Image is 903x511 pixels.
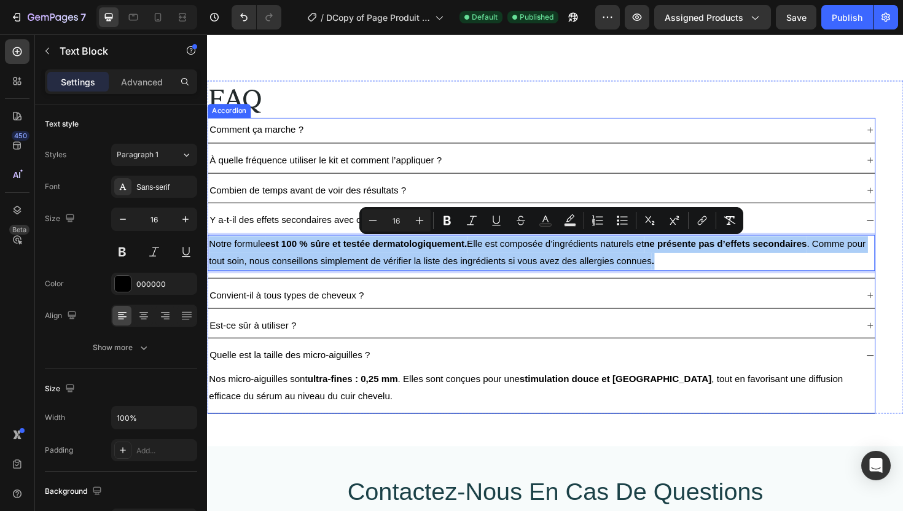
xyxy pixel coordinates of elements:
button: Show more [45,337,197,359]
div: 450 [12,131,29,141]
strong: ultra-fines : 0,25 mm [106,360,202,370]
div: Rich Text Editor. Editing area: main [1,300,96,317]
strong: est 100 % sûre et testée dermatologiquement. [61,217,275,227]
button: Paragraph 1 [111,144,197,166]
div: Rich Text Editor. Editing area: main [1,332,174,348]
div: Color [45,278,64,289]
div: Open Intercom Messenger [861,451,891,480]
div: Editor contextual toolbar [359,207,743,234]
div: Size [45,211,77,227]
div: Rich Text Editor. Editing area: main [1,213,707,251]
div: Size [45,381,77,397]
div: 000000 [136,279,194,290]
p: Convient-il à tous types de cheveux ? [2,270,166,283]
strong: stimulation douce et [GEOGRAPHIC_DATA] [330,360,534,370]
button: Save [776,5,816,29]
div: Text style [45,119,79,130]
button: Assigned Products [654,5,771,29]
div: Add... [136,445,194,456]
span: Published [520,12,553,23]
div: Styles [45,149,66,160]
span: Default [472,12,498,23]
div: Accordion [2,76,44,87]
span: Save [786,12,807,23]
p: Advanced [121,76,163,88]
span: DCopy of Page Produit Bleu [326,11,430,24]
div: Font [45,181,60,192]
div: Publish [832,11,862,24]
span: Paragraph 1 [117,149,158,160]
button: 7 [5,5,92,29]
p: Notre formule Elle est composée d’ingrédients naturels et . Comme pour tout soin, nous conseillon... [2,214,706,249]
span: Assigned Products [665,11,743,24]
div: Sans-serif [136,182,194,193]
span: / [321,11,324,24]
p: Nos micro-aiguilles sont . Elles sont conçues pour une , tout en favorisant une diffusion efficac... [2,357,706,392]
div: Undo/Redo [232,5,281,29]
h2: contactez-nous en cas de questions [147,467,590,502]
p: Quelle est la taille des micro-aiguilles ? [2,334,173,346]
strong: ne présente pas d’effets secondaires [463,217,635,227]
button: Publish [821,5,873,29]
div: Beta [9,225,29,235]
div: Rich Text Editor. Editing area: main [1,268,168,285]
div: Width [45,412,65,423]
iframe: Design area [207,34,903,511]
div: Padding [45,445,73,456]
strong: . [471,235,473,245]
p: Settings [61,76,95,88]
div: Align [45,308,79,324]
p: Est-ce sûr à utiliser ? [2,302,94,315]
div: Background [45,483,104,500]
p: 7 [80,10,86,25]
p: Text Block [60,44,164,58]
input: Auto [112,407,197,429]
div: Show more [93,341,150,354]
